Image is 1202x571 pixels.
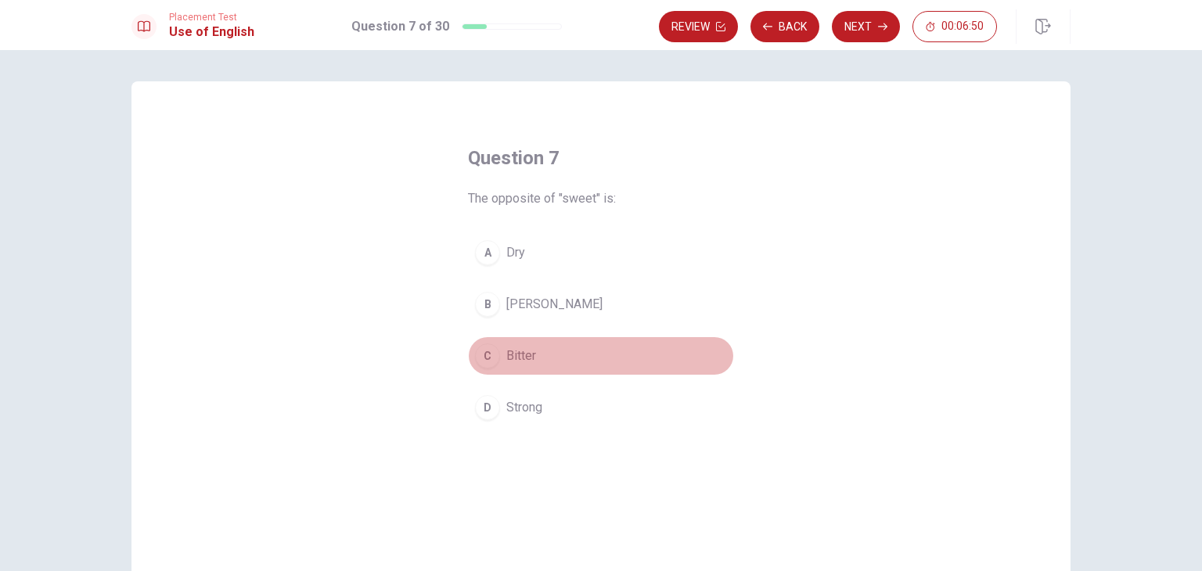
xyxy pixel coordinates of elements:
button: Review [659,11,738,42]
h1: Question 7 of 30 [351,17,449,36]
button: DStrong [468,388,734,427]
div: A [475,240,500,265]
div: B [475,292,500,317]
button: ADry [468,233,734,272]
span: [PERSON_NAME] [506,295,603,314]
span: Placement Test [169,12,254,23]
button: 00:06:50 [912,11,997,42]
div: D [475,395,500,420]
span: 00:06:50 [941,20,984,33]
span: The opposite of "sweet" is: [468,189,734,208]
span: Strong [506,398,542,417]
button: CBitter [468,336,734,375]
button: Back [750,11,819,42]
span: Dry [506,243,525,262]
h1: Use of English [169,23,254,41]
button: Next [832,11,900,42]
span: Bitter [506,347,536,365]
h4: Question 7 [468,145,734,171]
button: B[PERSON_NAME] [468,285,734,324]
div: C [475,343,500,368]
